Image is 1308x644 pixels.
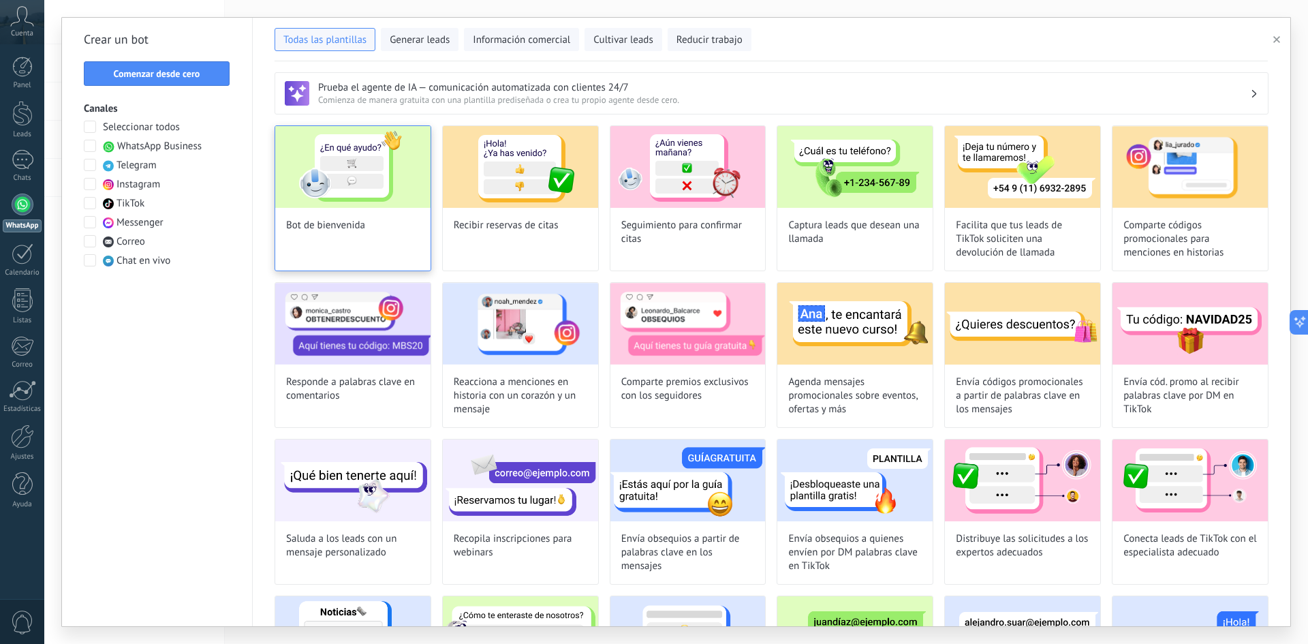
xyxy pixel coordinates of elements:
img: Agenda mensajes promocionales sobre eventos, ofertas y más [777,283,933,365]
span: Comenzar desde cero [114,69,200,78]
button: Comenzar desde cero [84,61,230,86]
span: WhatsApp Business [117,140,202,153]
span: Reacciona a menciones en historia con un corazón y un mensaje [454,375,587,416]
span: Captura leads que desean una llamada [788,219,922,246]
span: Comienza de manera gratuita con una plantilla prediseñada o crea tu propio agente desde cero. [318,94,1250,106]
button: Reducir trabajo [668,28,751,51]
span: Facilita que tus leads de TikTok soliciten una devolución de llamada [956,219,1089,260]
span: Recopila inscripciones para webinars [454,532,587,559]
h3: Canales [84,102,230,115]
img: Envía cód. promo al recibir palabras clave por DM en TikTok [1112,283,1268,365]
span: Todas las plantillas [283,33,367,47]
span: Agenda mensajes promocionales sobre eventos, ofertas y más [788,375,922,416]
div: Panel [3,81,42,90]
span: Saluda a los leads con un mensaje personalizado [286,532,420,559]
span: Comparte códigos promocionales para menciones en historias [1123,219,1257,260]
div: WhatsApp [3,219,42,232]
div: Correo [3,361,42,369]
span: Información comercial [473,33,570,47]
img: Comparte premios exclusivos con los seguidores [610,283,766,365]
span: Seleccionar todos [103,121,180,134]
span: Reducir trabajo [676,33,743,47]
div: Estadísticas [3,405,42,414]
span: Distribuye las solicitudes a los expertos adecuados [956,532,1089,559]
div: Ayuda [3,500,42,509]
span: Cultivar leads [593,33,653,47]
div: Leads [3,130,42,139]
span: Bot de bienvenida [286,219,365,232]
span: Responde a palabras clave en comentarios [286,375,420,403]
div: Calendario [3,269,42,277]
img: Recopila inscripciones para webinars [443,440,598,521]
span: Envía obsequios a partir de palabras clave en los mensajes [621,532,755,573]
span: Instagram [116,178,160,191]
img: Saluda a los leads con un mensaje personalizado [275,440,431,521]
h2: Crear un bot [84,29,230,50]
img: Conecta leads de TikTok con el especialista adecuado [1112,440,1268,521]
span: Envía cód. promo al recibir palabras clave por DM en TikTok [1123,375,1257,416]
div: Ajustes [3,453,42,461]
button: Todas las plantillas [275,28,375,51]
img: Envía códigos promocionales a partir de palabras clave en los mensajes [945,283,1100,365]
span: Conecta leads de TikTok con el especialista adecuado [1123,532,1257,559]
span: Telegram [116,159,157,172]
span: Cuenta [11,29,33,38]
img: Captura leads que desean una llamada [777,126,933,208]
span: Messenger [116,216,163,230]
img: Bot de bienvenida [275,126,431,208]
div: Chats [3,174,42,183]
img: Distribuye las solicitudes a los expertos adecuados [945,440,1100,521]
span: TikTok [116,197,144,211]
img: Seguimiento para confirmar citas [610,126,766,208]
img: Responde a palabras clave en comentarios [275,283,431,365]
span: Seguimiento para confirmar citas [621,219,755,246]
span: Comparte premios exclusivos con los seguidores [621,375,755,403]
img: Envía obsequios a quienes envíen por DM palabras clave en TikTok [777,440,933,521]
button: Generar leads [381,28,458,51]
button: Información comercial [464,28,579,51]
img: Facilita que tus leads de TikTok soliciten una devolución de llamada [945,126,1100,208]
span: Envía obsequios a quienes envíen por DM palabras clave en TikTok [788,532,922,573]
span: Chat en vivo [116,254,170,268]
img: Envía obsequios a partir de palabras clave en los mensajes [610,440,766,521]
h3: Prueba el agente de IA — comunicación automatizada con clientes 24/7 [318,81,1250,94]
img: Recibir reservas de citas [443,126,598,208]
img: Reacciona a menciones en historia con un corazón y un mensaje [443,283,598,365]
span: Envía códigos promocionales a partir de palabras clave en los mensajes [956,375,1089,416]
img: Comparte códigos promocionales para menciones en historias [1112,126,1268,208]
div: Listas [3,316,42,325]
span: Generar leads [390,33,450,47]
span: Correo [116,235,145,249]
span: Recibir reservas de citas [454,219,559,232]
button: Cultivar leads [585,28,661,51]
